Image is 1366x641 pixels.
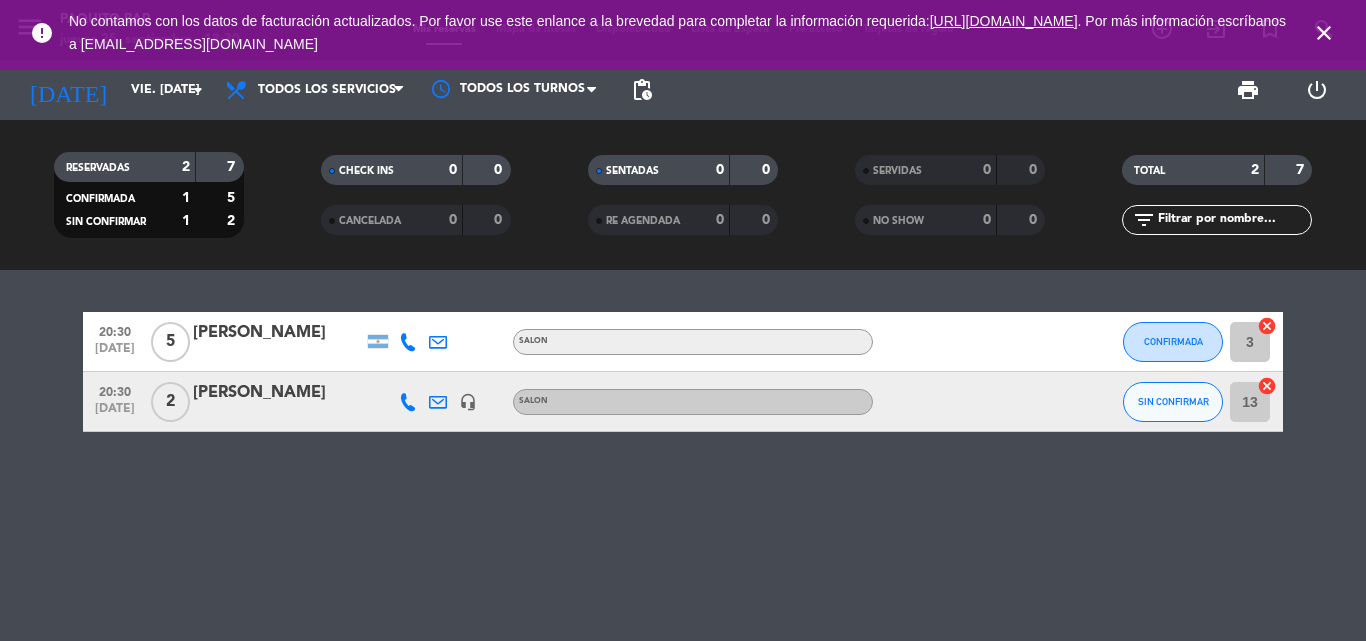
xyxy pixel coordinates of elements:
span: 5 [151,322,190,362]
div: LOG OUT [1282,60,1351,120]
i: filter_list [1132,208,1156,232]
span: print [1236,78,1260,102]
strong: 0 [494,213,506,227]
i: cancel [1257,316,1277,336]
span: CANCELADA [339,216,401,226]
span: RE AGENDADA [606,216,680,226]
strong: 0 [1029,163,1041,177]
strong: 1 [182,214,190,228]
i: power_settings_new [1305,78,1329,102]
div: [PERSON_NAME] [193,320,363,346]
input: Filtrar por nombre... [1156,209,1311,231]
strong: 1 [182,191,190,205]
span: pending_actions [630,78,654,102]
span: SALON [519,397,548,405]
i: arrow_drop_down [186,78,210,102]
strong: 0 [449,163,457,177]
span: NO SHOW [873,216,924,226]
span: SERVIDAS [873,166,922,176]
div: [PERSON_NAME] [193,380,363,406]
strong: 2 [1251,163,1259,177]
a: . Por más información escríbanos a [EMAIL_ADDRESS][DOMAIN_NAME] [69,13,1286,52]
strong: 0 [983,163,991,177]
strong: 7 [227,160,239,174]
span: CHECK INS [339,166,394,176]
a: [URL][DOMAIN_NAME] [930,13,1078,29]
i: close [1312,21,1336,45]
span: [DATE] [90,342,140,365]
span: [DATE] [90,402,140,425]
span: CONFIRMADA [66,194,135,204]
button: SIN CONFIRMAR [1123,382,1223,422]
span: 20:30 [90,319,140,342]
span: SENTADAS [606,166,659,176]
span: TOTAL [1134,166,1165,176]
button: CONFIRMADA [1123,322,1223,362]
strong: 0 [1029,213,1041,227]
i: [DATE] [15,68,121,112]
strong: 7 [1296,163,1308,177]
span: 2 [151,382,190,422]
strong: 0 [762,213,774,227]
span: Todos los servicios [258,83,396,97]
strong: 0 [716,163,724,177]
strong: 5 [227,191,239,205]
span: SIN CONFIRMAR [1138,396,1209,407]
span: 20:30 [90,379,140,402]
strong: 0 [983,213,991,227]
i: headset_mic [459,393,477,411]
span: SALON [519,337,548,345]
strong: 0 [449,213,457,227]
strong: 0 [716,213,724,227]
span: No contamos con los datos de facturación actualizados. Por favor use este enlance a la brevedad p... [69,13,1286,52]
i: error [30,21,54,45]
strong: 2 [227,214,239,228]
span: CONFIRMADA [1144,336,1203,347]
i: cancel [1257,376,1277,396]
strong: 0 [494,163,506,177]
span: SIN CONFIRMAR [66,217,146,227]
span: RESERVADAS [66,163,130,173]
strong: 2 [182,160,190,174]
strong: 0 [762,163,774,177]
